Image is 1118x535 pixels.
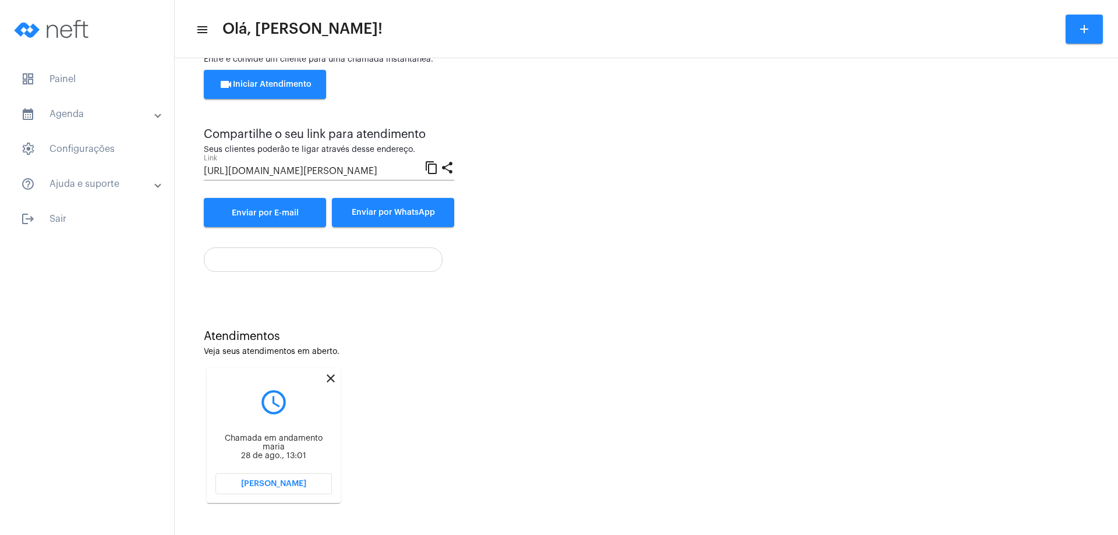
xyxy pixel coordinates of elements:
[332,198,454,227] button: Enviar por WhatsApp
[12,65,162,93] span: Painel
[324,371,338,385] mat-icon: close
[204,55,1089,64] div: Entre e convide um cliente para uma chamada instantânea.
[440,160,454,174] mat-icon: share
[7,100,174,128] mat-expansion-panel-header: sidenav iconAgenda
[215,452,332,460] div: 28 de ago., 13:01
[9,6,97,52] img: logo-neft-novo-2.png
[204,198,326,227] a: Enviar por E-mail
[215,434,332,443] div: Chamada em andamento
[219,80,312,88] span: Iniciar Atendimento
[21,212,35,226] mat-icon: sidenav icon
[7,170,174,198] mat-expansion-panel-header: sidenav iconAjuda e suporte
[12,135,162,163] span: Configurações
[21,177,155,191] mat-panel-title: Ajuda e suporte
[204,128,454,141] div: Compartilhe o seu link para atendimento
[232,209,299,217] span: Enviar por E-mail
[219,77,233,91] mat-icon: videocam
[21,177,35,191] mat-icon: sidenav icon
[21,107,35,121] mat-icon: sidenav icon
[204,70,326,99] button: Iniciar Atendimento
[204,348,1089,356] div: Veja seus atendimentos em aberto.
[241,480,306,488] span: [PERSON_NAME]
[21,107,155,121] mat-panel-title: Agenda
[21,72,35,86] span: sidenav icon
[215,388,332,417] mat-icon: query_builder
[222,20,383,38] span: Olá, [PERSON_NAME]!
[215,473,332,494] button: [PERSON_NAME]
[196,23,207,37] mat-icon: sidenav icon
[424,160,438,174] mat-icon: content_copy
[352,208,435,217] span: Enviar por WhatsApp
[1077,22,1091,36] mat-icon: add
[12,205,162,233] span: Sair
[204,330,1089,343] div: Atendimentos
[204,146,454,154] div: Seus clientes poderão te ligar através desse endereço.
[21,142,35,156] span: sidenav icon
[215,443,332,452] div: maria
